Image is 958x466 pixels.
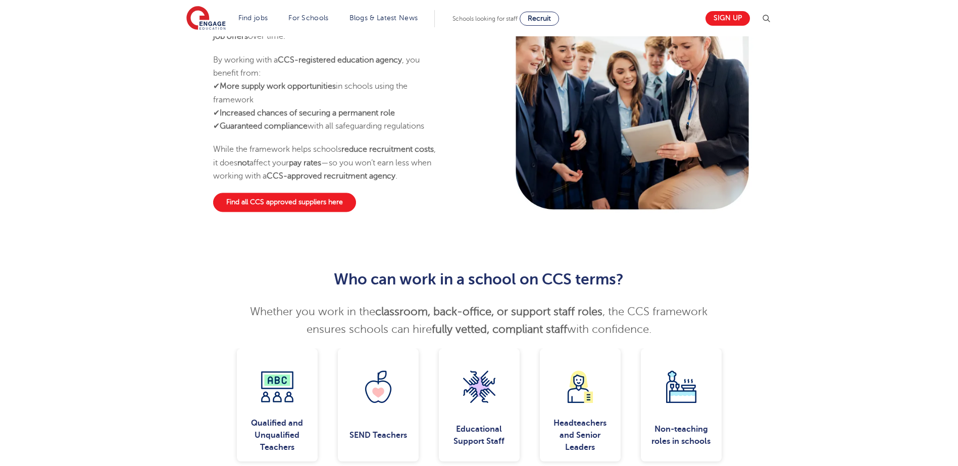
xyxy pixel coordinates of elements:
[231,271,727,288] h2: Who can work in a school on CCS terms?
[341,145,434,154] strong: reduce recruitment costs
[278,55,402,65] strong: CCS-registered education agency
[452,15,518,22] span: Schools looking for staff
[213,193,356,212] a: Find all CCS approved suppliers here
[548,417,613,453] div: Headteachers and Senior Leaders
[705,11,750,26] a: Sign up
[375,306,602,318] strong: classroom, back-office, or support staff roles
[520,12,559,26] a: Recruit
[267,171,395,181] strong: CCS-approved recruitment agency
[447,417,512,453] div: Educational Support Staff
[432,323,567,335] strong: fully vetted, compliant staff
[528,15,551,22] span: Recruit
[186,6,226,31] img: Engage Education
[231,303,727,338] p: Whether you work in the , the CCS framework ensures schools can hire with confidence.
[237,158,249,167] strong: not
[213,143,438,183] p: While the framework helps schools , it does affect your —so you won’t earn less when working with...
[649,417,714,453] div: Non-teaching roles in schools
[245,417,310,453] div: Qualified and Unqualified Teachers
[288,14,328,22] a: For Schools
[220,108,395,118] strong: Increased chances of securing a permanent role
[289,158,321,167] strong: pay rates
[349,14,418,22] a: Blogs & Latest News
[238,14,268,22] a: Find jobs
[220,122,308,131] strong: Guaranteed compliance
[346,417,411,453] div: SEND Teachers
[220,82,336,91] strong: More supply work opportunities
[213,53,438,133] p: By working with a , you benefit from: ✔ in schools using the framework ✔ ✔ with all safeguarding ...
